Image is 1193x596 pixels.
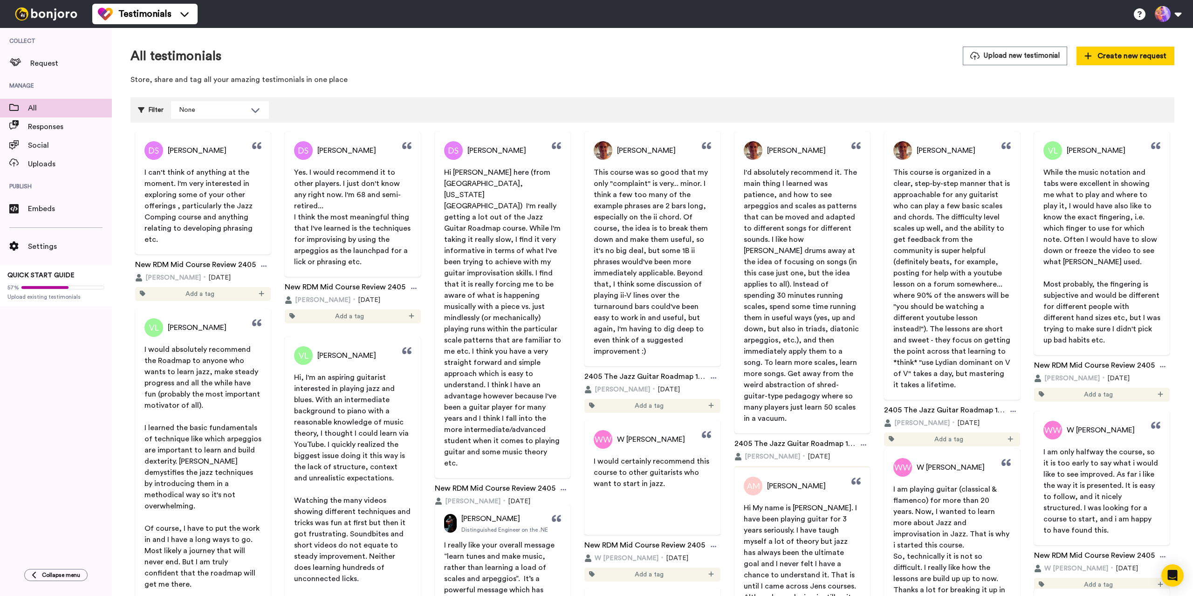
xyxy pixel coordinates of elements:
span: W [PERSON_NAME] [617,434,685,445]
span: I think the most meaningful thing that I've learned is the techniques for improvising by using th... [294,213,412,266]
span: Watching the many videos showing different techniques and tricks was fun at first but then it got... [294,497,412,582]
p: Store, share and tag all your amazing testimonials in one place [130,75,1174,85]
div: [DATE] [435,497,570,506]
span: [PERSON_NAME] [467,145,526,156]
img: Profile Picture [294,141,313,160]
div: [DATE] [734,452,870,461]
a: New RDM Mid Course Review 2405 [584,540,705,554]
span: [PERSON_NAME] [767,145,826,156]
div: None [179,105,246,115]
span: [PERSON_NAME] [1044,374,1100,383]
img: Profile Picture [444,514,457,533]
a: 2405 The Jazz Guitar Roadmap 100% [584,371,707,385]
span: I learned the basic fundamentals of technique like which arpeggios are important to learn and bui... [144,424,263,510]
span: W [PERSON_NAME] [595,554,658,563]
span: I can't think of anything at the moment. I'm very interested in exploring some of your other offe... [144,169,254,243]
a: 2405 The Jazz Guitar Roadmap 100% [884,404,1007,418]
img: tm-color.svg [98,7,113,21]
span: [PERSON_NAME] [617,145,676,156]
span: Embeds [28,203,112,214]
button: [PERSON_NAME] [884,418,950,428]
span: Social [28,140,112,151]
div: [DATE] [1034,374,1170,383]
span: Settings [28,241,112,252]
span: [PERSON_NAME] [445,497,501,506]
img: Profile Picture [893,458,912,477]
span: Add a tag [185,289,214,299]
button: Upload new testimonial [963,47,1067,65]
span: Request [30,58,112,69]
div: [DATE] [884,418,1020,428]
span: 57% [7,284,19,291]
span: I'd absolutely recommend it. The main thing I learned was patience, and how to see arpeggios and ... [744,169,861,422]
img: Profile Picture [744,477,762,495]
span: While the music notation and tabs were excellent in showing me what to play and where to play it,... [1043,169,1159,266]
img: Profile Picture [294,346,313,365]
span: [PERSON_NAME] [1067,145,1125,156]
span: Yes. I would recommend it to other players. I just don't know any right now. I'm 68 and semi-reti... [294,169,402,210]
span: I am only halfway the course, so it is too early to say what i would like to see improved. As far... [1043,448,1160,534]
span: I would certainly recommend this course to other guitarists who want to start in jazz. [594,458,711,487]
div: [DATE] [1034,564,1170,573]
span: [PERSON_NAME] [767,480,826,492]
button: Create new request [1076,47,1174,65]
button: [PERSON_NAME] [135,273,201,282]
a: New RDM Mid Course Review 2405 [135,259,256,273]
button: [PERSON_NAME] [1034,374,1100,383]
span: [PERSON_NAME] [894,418,950,428]
span: [PERSON_NAME] [745,452,800,461]
span: [PERSON_NAME] [317,145,376,156]
span: I would absolutely recommend the Roadmap to anyone who wants to learn jazz, make steady progress ... [144,346,262,409]
button: Collapse menu [24,569,88,581]
span: Collapse menu [42,571,80,579]
span: This course was so good that my only "complaint" is very... minor. I think a few too many of the ... [594,169,710,355]
button: W [PERSON_NAME] [1034,564,1108,573]
span: Add a tag [635,401,664,411]
img: Profile Picture [594,430,612,449]
a: New RDM Mid Course Review 2405 [285,281,405,295]
span: Add a tag [934,435,963,444]
span: W [PERSON_NAME] [917,462,985,473]
span: [PERSON_NAME] [317,350,376,361]
button: [PERSON_NAME] [435,497,501,506]
span: Add a tag [635,570,664,579]
span: [PERSON_NAME] [595,385,650,394]
button: [PERSON_NAME] [285,295,350,305]
img: Profile Picture [444,141,463,160]
span: [PERSON_NAME] [461,513,520,524]
div: Open Intercom Messenger [1161,564,1184,587]
span: I am playing guitar (classical & flamenco) for more than 20 years. Now, I wanted to learn more ab... [893,486,1011,549]
img: Profile Picture [1043,421,1062,439]
span: W [PERSON_NAME] [1044,564,1108,573]
img: Profile Picture [1043,141,1062,160]
span: Distinguished Engineer on the .NET team [461,526,567,534]
span: Add a tag [335,312,364,321]
div: [DATE] [135,273,271,282]
div: [DATE] [285,295,420,305]
span: [PERSON_NAME] [168,322,226,333]
div: Filter [138,101,164,119]
a: New RDM Mid Course Review 2405 [1034,360,1155,374]
span: QUICK START GUIDE [7,272,75,279]
h1: All testimonials [130,49,221,63]
img: Profile Picture [144,141,163,160]
img: bj-logo-header-white.svg [11,7,81,21]
span: Uploads [28,158,112,170]
span: Hi, I'm an aspiring guitarist interested in playing jazz and blues. With an intermediate backgrou... [294,374,411,482]
a: New RDM Mid Course Review 2405 [1034,550,1155,564]
span: Add a tag [1084,580,1113,589]
span: Create new request [1084,50,1166,62]
button: [PERSON_NAME] [734,452,800,461]
img: Profile Picture [893,141,912,160]
a: 2405 The Jazz Guitar Roadmap 100% [734,438,857,452]
span: This course is organized in a clear, step-by-step manner that is approachable for any guitarist w... [893,169,1012,389]
span: W [PERSON_NAME] [1067,425,1135,436]
span: [PERSON_NAME] [295,295,350,305]
img: Profile Picture [594,141,612,160]
a: New RDM Mid Course Review 2405 [435,483,555,497]
span: Testimonials [118,7,171,21]
span: Upload existing testimonials [7,293,104,301]
div: [DATE] [584,385,720,394]
span: Most probably, the fingering is subjective and would be different for different people with diffe... [1043,281,1162,344]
